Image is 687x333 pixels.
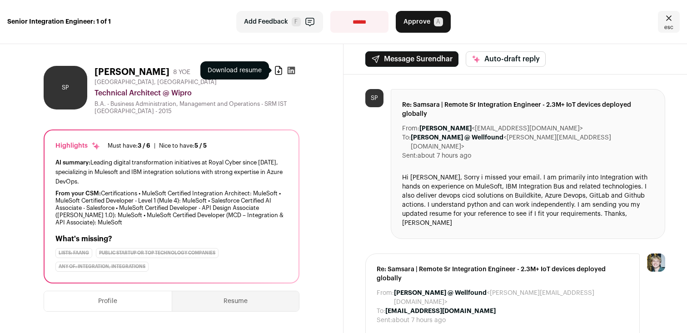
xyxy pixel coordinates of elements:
[658,11,680,33] a: Close
[434,17,443,26] span: A
[402,151,418,160] dt: Sent:
[377,288,394,307] dt: From:
[402,100,654,119] span: Re: Samsara | Remote Sr Integration Engineer - 2.3M+ IoT devices deployed globally
[419,125,472,132] b: [PERSON_NAME]
[396,11,451,33] button: Approve A
[95,66,169,79] h1: [PERSON_NAME]
[377,265,628,283] span: Re: Samsara | Remote Sr Integration Engineer - 2.3M+ IoT devices deployed globally
[664,24,673,31] span: esc
[365,51,458,67] button: Message Surendhar
[96,248,219,258] div: Public Startup or Top Technology Companies
[200,61,269,80] div: Download resume
[108,142,150,149] div: Must have:
[44,66,87,109] div: SP
[55,190,288,226] div: Certifications • MuleSoft Certified Integration Architect: MuleSoft • MuleSoft Certified Develope...
[244,17,288,26] span: Add Feedback
[55,234,288,244] h2: What's missing?
[55,262,149,272] div: Any of: Integration, Integrations
[138,143,150,149] span: 3 / 6
[236,11,323,33] button: Add Feedback F
[55,159,90,165] span: AI summary:
[418,151,471,160] dd: about 7 hours ago
[403,17,430,26] span: Approve
[402,173,654,228] div: Hi [PERSON_NAME], Sorry i missed your email. I am primarily into Integration with hands on experi...
[292,17,301,26] span: F
[419,124,583,133] dd: <[EMAIL_ADDRESS][DOMAIN_NAME]>
[392,316,446,325] dd: about 7 hours ago
[394,288,628,307] dd: <[PERSON_NAME][EMAIL_ADDRESS][DOMAIN_NAME]>
[44,291,172,311] button: Profile
[411,134,503,141] b: [PERSON_NAME] @ Wellfound
[385,308,496,314] b: [EMAIL_ADDRESS][DOMAIN_NAME]
[55,158,288,186] div: Leading digital transformation initiatives at Royal Cyber since [DATE], specializing in Mulesoft ...
[173,68,190,77] div: 8 YOE
[95,100,299,115] div: B.A. - Business Administration, Management and Operations - SRM IST [GEOGRAPHIC_DATA] - 2015
[394,290,487,296] b: [PERSON_NAME] @ Wellfound
[55,141,100,150] div: Highlights
[95,79,217,86] span: [GEOGRAPHIC_DATA], [GEOGRAPHIC_DATA]
[411,133,654,151] dd: <[PERSON_NAME][EMAIL_ADDRESS][DOMAIN_NAME]>
[647,253,665,272] img: 6494470-medium_jpg
[159,142,207,149] div: Nice to have:
[7,17,111,26] strong: Senior Integration Engineer: 1 of 1
[377,316,392,325] dt: Sent:
[108,142,207,149] ul: |
[55,190,101,196] span: From your CSM:
[466,51,546,67] button: Auto-draft reply
[194,143,207,149] span: 5 / 5
[55,248,92,258] div: Lists: FAANG
[402,124,419,133] dt: From:
[172,291,299,311] button: Resume
[365,89,383,107] div: SP
[377,307,385,316] dt: To:
[402,133,411,151] dt: To:
[95,88,299,99] div: Technical Architect @ Wipro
